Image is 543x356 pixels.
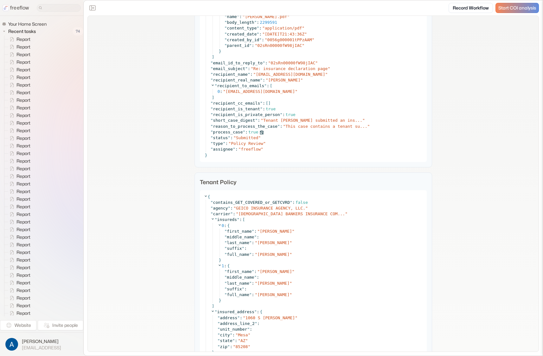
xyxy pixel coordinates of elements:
[213,147,233,152] span: assignee
[3,4,29,12] a: freeflow
[217,83,264,88] span: recipient_to_emails
[254,275,257,280] span: "
[295,89,297,94] span: "
[252,240,254,245] span: :
[4,188,33,195] a: Report
[268,100,271,106] span: ]
[282,112,285,117] span: :
[15,51,32,58] span: Report
[15,188,32,195] span: Report
[242,246,244,251] span: "
[4,36,33,43] a: Report
[15,150,32,157] span: Report
[315,61,318,65] span: "
[260,269,292,274] span: [PERSON_NAME]
[15,272,32,278] span: Report
[267,83,269,89] span: :
[224,223,227,229] span: :
[4,294,33,302] a: Report
[4,134,33,142] a: Report
[225,240,227,245] span: "
[259,37,262,42] span: "
[4,150,33,157] a: Report
[73,27,83,36] span: 74
[253,66,328,71] span: Re: insurance declaration page
[236,211,239,216] span: "
[257,32,259,36] span: "
[263,100,265,106] span: :
[242,14,245,19] span: "
[287,14,290,19] span: "
[15,280,32,286] span: Report
[220,89,222,94] span: :
[215,83,217,88] span: "
[2,28,38,35] button: Recent tasks
[15,264,32,271] span: Report
[4,195,33,203] a: Report
[225,14,227,19] span: "
[4,112,33,119] a: Report
[4,74,33,81] a: Report
[213,135,228,140] span: status
[261,118,263,123] span: "
[4,249,33,256] a: Report
[258,135,261,140] span: "
[227,223,230,229] span: {
[217,217,237,222] span: insureds
[258,118,260,123] span: :
[4,157,33,165] a: Report
[260,101,263,106] span: "
[227,14,237,19] span: name
[285,124,367,129] span: This case contains a tenant su...
[5,338,18,351] img: profile
[230,211,233,216] span: "
[228,141,231,146] span: "
[213,124,278,129] span: reason_to_process_the_case
[222,223,224,228] span: 0
[245,130,248,134] span: :
[248,72,250,77] span: "
[211,78,213,82] span: "
[213,118,255,123] span: short_case_digest
[257,240,290,245] span: [PERSON_NAME]
[4,233,33,241] a: Report
[230,206,233,210] span: :
[15,249,32,256] span: Report
[10,4,29,12] p: freeflow
[345,211,348,216] span: "
[259,26,262,30] span: :
[213,206,228,210] span: agency
[211,124,213,129] span: "
[254,269,257,274] span: :
[268,78,301,82] span: [PERSON_NAME]
[225,229,227,234] span: "
[255,118,258,123] span: "
[230,135,233,140] span: :
[252,252,254,257] span: :
[15,135,32,141] span: Report
[265,61,268,65] span: :
[15,36,32,42] span: Report
[268,61,271,65] span: "
[211,66,213,71] span: "
[239,14,242,19] span: :
[231,141,263,146] span: Policy Review
[271,61,315,65] span: 02sRn00000fW98jIAC
[263,78,265,82] span: :
[4,271,33,279] a: Report
[228,135,230,140] span: "
[227,20,254,25] span: body_length
[227,37,259,42] span: created_by_id
[15,234,32,240] span: Report
[263,61,265,65] span: "
[255,240,257,245] span: "
[252,229,254,234] span: "
[4,218,33,226] a: Report
[211,141,213,146] span: "
[4,302,33,309] a: Report
[236,135,258,140] span: Submitted
[302,43,304,48] span: "
[227,269,252,274] span: first_name
[211,147,213,152] span: "
[200,178,427,186] p: Tenant Policy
